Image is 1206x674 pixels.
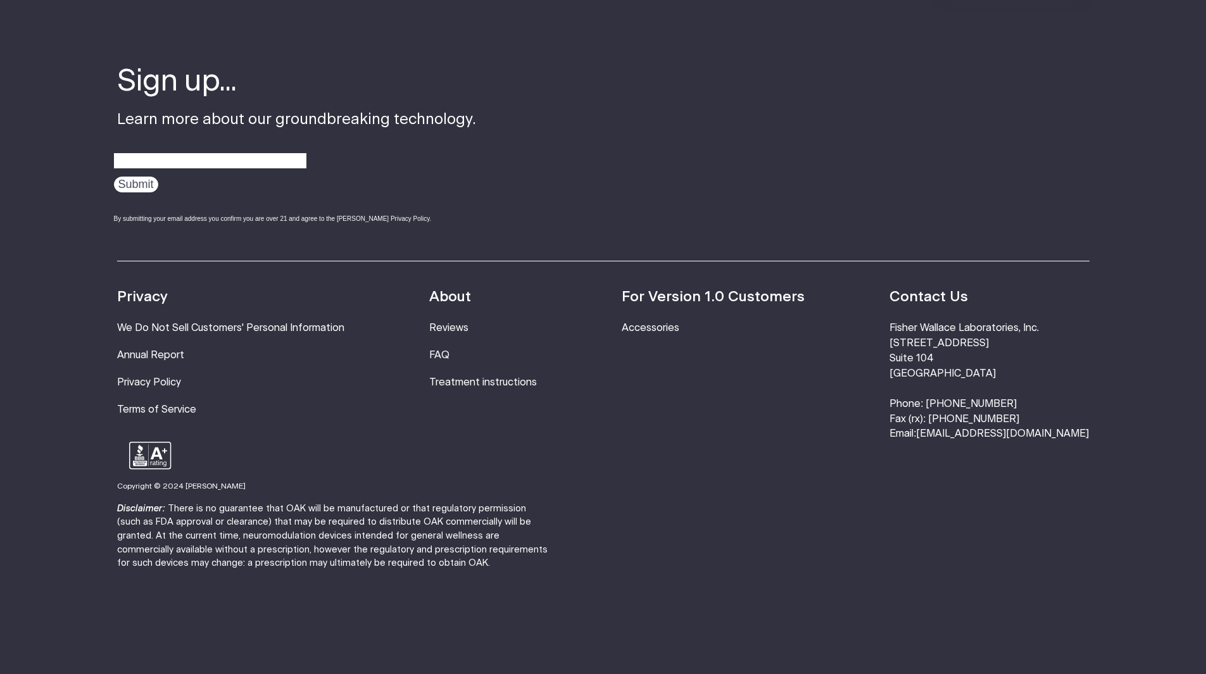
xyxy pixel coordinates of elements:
[117,504,165,513] strong: Disclaimer:
[889,290,968,304] strong: Contact Us
[117,62,476,103] h4: Sign up...
[622,290,805,304] strong: For Version 1.0 Customers
[117,404,196,415] a: Terms of Service
[117,350,184,360] a: Annual Report
[429,377,537,387] a: Treatment instructions
[117,290,168,304] strong: Privacy
[117,482,246,490] small: Copyright © 2024 [PERSON_NAME]
[429,350,449,360] a: FAQ
[117,502,548,570] p: There is no guarantee that OAK will be manufactured or that regulatory permission (such as FDA ap...
[117,323,344,333] a: We Do Not Sell Customers' Personal Information
[429,323,468,333] a: Reviews
[429,290,471,304] strong: About
[117,377,181,387] a: Privacy Policy
[114,214,476,223] div: By submitting your email address you confirm you are over 21 and agree to the [PERSON_NAME] Priva...
[117,62,476,235] div: Learn more about our groundbreaking technology.
[916,428,1089,439] a: [EMAIL_ADDRESS][DOMAIN_NAME]
[622,323,679,333] a: Accessories
[114,177,158,192] input: Submit
[889,321,1089,442] li: Fisher Wallace Laboratories, Inc. [STREET_ADDRESS] Suite 104 [GEOGRAPHIC_DATA] Phone: [PHONE_NUMB...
